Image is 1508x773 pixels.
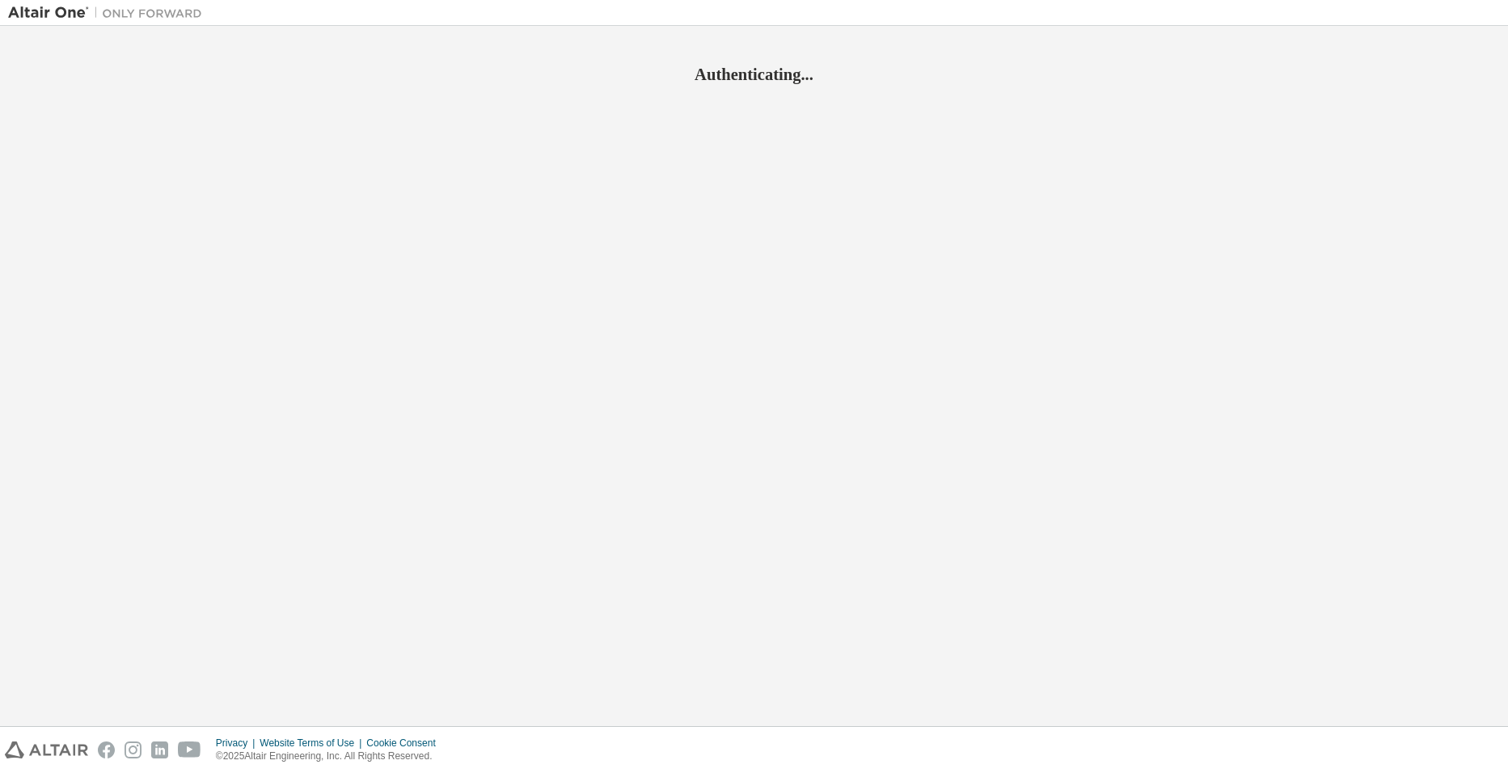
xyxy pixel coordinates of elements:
img: linkedin.svg [151,741,168,758]
img: instagram.svg [125,741,142,758]
div: Privacy [216,737,260,750]
h2: Authenticating... [8,64,1500,85]
img: Altair One [8,5,210,21]
img: facebook.svg [98,741,115,758]
p: © 2025 Altair Engineering, Inc. All Rights Reserved. [216,750,446,763]
img: youtube.svg [178,741,201,758]
div: Website Terms of Use [260,737,366,750]
div: Cookie Consent [366,737,445,750]
img: altair_logo.svg [5,741,88,758]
